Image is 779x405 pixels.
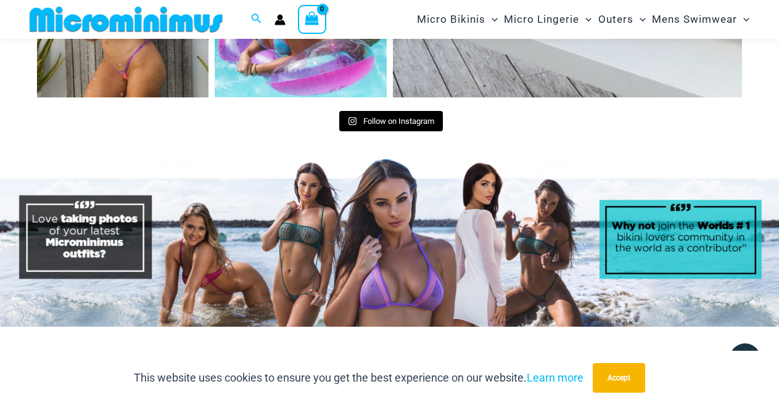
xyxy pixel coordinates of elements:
a: Account icon link [274,14,286,25]
button: Accept [593,363,645,393]
span: Menu Toggle [579,4,591,35]
nav: Site Navigation [412,2,754,37]
a: Instagram Follow on Instagram [339,111,443,132]
p: This website uses cookies to ensure you get the best experience on our website. [134,369,583,387]
span: Follow on Instagram [363,117,434,126]
span: Menu Toggle [737,4,749,35]
a: Mens SwimwearMenu ToggleMenu Toggle [649,4,752,35]
a: Micro LingerieMenu ToggleMenu Toggle [501,4,595,35]
span: Micro Lingerie [504,4,579,35]
span: Menu Toggle [633,4,646,35]
span: Mens Swimwear [652,4,737,35]
a: Micro BikinisMenu ToggleMenu Toggle [414,4,501,35]
a: Learn more [527,371,583,384]
span: Outers [598,4,633,35]
a: Search icon link [251,12,262,27]
a: View Shopping Cart, empty [298,5,326,33]
img: MM SHOP LOGO FLAT [25,6,228,33]
a: OutersMenu ToggleMenu Toggle [595,4,649,35]
span: Menu Toggle [485,4,498,35]
span: Micro Bikinis [417,4,485,35]
svg: Instagram [348,117,357,126]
